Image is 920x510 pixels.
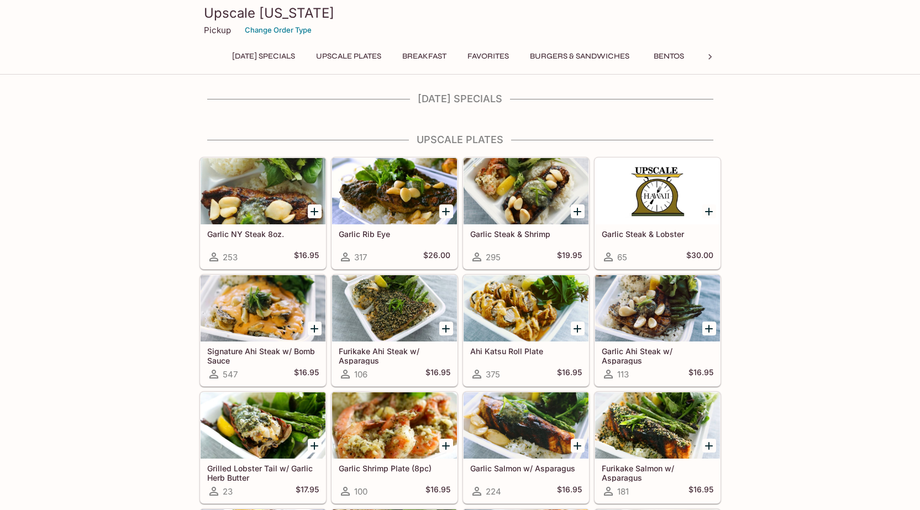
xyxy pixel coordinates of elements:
button: Add Garlic Steak & Shrimp [571,204,585,218]
a: Furikake Salmon w/ Asparagus181$16.95 [595,392,721,503]
button: Add Garlic Steak & Lobster [702,204,716,218]
span: 253 [223,252,238,262]
p: Pickup [204,25,231,35]
h5: $16.95 [557,367,582,381]
button: [DATE] Specials [226,49,301,64]
h5: Garlic Salmon w/ Asparagus [470,464,582,473]
span: 375 [486,369,500,380]
span: 317 [354,252,367,262]
h5: $16.95 [425,485,450,498]
a: Signature Ahi Steak w/ Bomb Sauce547$16.95 [200,275,326,386]
h3: Upscale [US_STATE] [204,4,717,22]
button: Favorites [461,49,515,64]
span: 23 [223,486,233,497]
a: Ahi Katsu Roll Plate375$16.95 [463,275,589,386]
span: 547 [223,369,238,380]
div: Garlic NY Steak 8oz. [201,158,325,224]
h5: Garlic Steak & Lobster [602,229,713,239]
h5: Furikake Ahi Steak w/ Asparagus [339,346,450,365]
h5: $16.95 [294,250,319,264]
h5: Garlic Steak & Shrimp [470,229,582,239]
button: Add Garlic Salmon w/ Asparagus [571,439,585,453]
div: Garlic Steak & Shrimp [464,158,588,224]
button: Add Garlic Rib Eye [439,204,453,218]
h5: Signature Ahi Steak w/ Bomb Sauce [207,346,319,365]
span: 113 [617,369,629,380]
a: Garlic Salmon w/ Asparagus224$16.95 [463,392,589,503]
a: Garlic Shrimp Plate (8pc)100$16.95 [332,392,458,503]
button: Add Grilled Lobster Tail w/ Garlic Herb Butter [308,439,322,453]
span: 65 [617,252,627,262]
a: Grilled Lobster Tail w/ Garlic Herb Butter23$17.95 [200,392,326,503]
div: Garlic Rib Eye [332,158,457,224]
h5: $16.95 [425,367,450,381]
div: Grilled Lobster Tail w/ Garlic Herb Butter [201,392,325,459]
button: Change Order Type [240,22,317,39]
span: 224 [486,486,501,497]
h5: $16.95 [688,367,713,381]
a: Garlic NY Steak 8oz.253$16.95 [200,157,326,269]
h5: $16.95 [294,367,319,381]
h4: UPSCALE Plates [199,134,721,146]
span: 106 [354,369,367,380]
a: Furikake Ahi Steak w/ Asparagus106$16.95 [332,275,458,386]
button: Burgers & Sandwiches [524,49,635,64]
button: Breakfast [396,49,453,64]
h5: $19.95 [557,250,582,264]
div: Garlic Salmon w/ Asparagus [464,392,588,459]
div: Furikake Ahi Steak w/ Asparagus [332,275,457,341]
button: Bentos [644,49,694,64]
div: Furikake Salmon w/ Asparagus [595,392,720,459]
h5: Garlic NY Steak 8oz. [207,229,319,239]
h5: Garlic Rib Eye [339,229,450,239]
span: 100 [354,486,367,497]
button: UPSCALE Plates [310,49,387,64]
a: Garlic Ahi Steak w/ Asparagus113$16.95 [595,275,721,386]
h5: Garlic Shrimp Plate (8pc) [339,464,450,473]
div: Garlic Steak & Lobster [595,158,720,224]
button: Add Garlic Shrimp Plate (8pc) [439,439,453,453]
button: Add Furikake Ahi Steak w/ Asparagus [439,322,453,335]
div: Ahi Katsu Roll Plate [464,275,588,341]
div: Signature Ahi Steak w/ Bomb Sauce [201,275,325,341]
h5: Furikake Salmon w/ Asparagus [602,464,713,482]
h5: $16.95 [688,485,713,498]
button: Add Furikake Salmon w/ Asparagus [702,439,716,453]
h5: $16.95 [557,485,582,498]
button: Add Garlic NY Steak 8oz. [308,204,322,218]
button: Add Ahi Katsu Roll Plate [571,322,585,335]
button: Add Signature Ahi Steak w/ Bomb Sauce [308,322,322,335]
span: 181 [617,486,629,497]
h5: $17.95 [296,485,319,498]
h5: $26.00 [423,250,450,264]
a: Garlic Rib Eye317$26.00 [332,157,458,269]
h5: Grilled Lobster Tail w/ Garlic Herb Butter [207,464,319,482]
button: Add Garlic Ahi Steak w/ Asparagus [702,322,716,335]
h5: Ahi Katsu Roll Plate [470,346,582,356]
h5: $30.00 [686,250,713,264]
span: 295 [486,252,501,262]
a: Garlic Steak & Shrimp295$19.95 [463,157,589,269]
div: Garlic Ahi Steak w/ Asparagus [595,275,720,341]
h4: [DATE] Specials [199,93,721,105]
a: Garlic Steak & Lobster65$30.00 [595,157,721,269]
div: Garlic Shrimp Plate (8pc) [332,392,457,459]
h5: Garlic Ahi Steak w/ Asparagus [602,346,713,365]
